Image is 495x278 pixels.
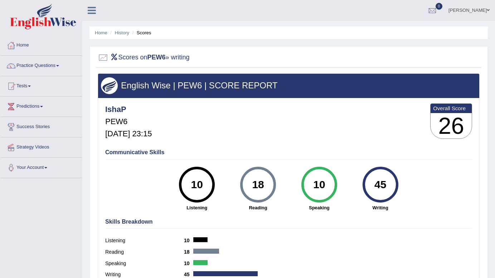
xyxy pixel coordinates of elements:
b: 45 [184,272,193,277]
a: Practice Questions [0,56,82,74]
b: 10 [184,238,193,243]
div: 45 [367,170,393,200]
a: Predictions [0,97,82,114]
strong: Reading [231,204,285,211]
a: Home [95,30,107,35]
h4: IshaP [105,105,152,114]
strong: Writing [353,204,407,211]
span: 0 [436,3,443,10]
h2: Scores on » writing [98,52,190,63]
b: 18 [184,249,193,255]
h4: Skills Breakdown [105,219,472,225]
div: 18 [245,170,271,200]
b: Overall Score [433,105,469,111]
a: History [115,30,129,35]
h3: 26 [431,113,472,139]
a: Tests [0,76,82,94]
h5: PEW6 [105,117,152,126]
label: Reading [105,248,184,256]
strong: Speaking [292,204,346,211]
h4: Communicative Skills [105,149,472,156]
a: Success Stories [0,117,82,135]
div: 10 [306,170,332,200]
a: Home [0,35,82,53]
label: Listening [105,237,184,244]
h5: [DATE] 23:15 [105,130,152,138]
div: 10 [184,170,210,200]
a: Strategy Videos [0,137,82,155]
img: wings.png [101,77,118,94]
b: 10 [184,260,193,266]
b: PEW6 [147,54,166,61]
li: Scores [131,29,151,36]
a: Your Account [0,158,82,176]
h3: English Wise | PEW6 | SCORE REPORT [101,81,476,90]
label: Speaking [105,260,184,267]
strong: Listening [170,204,224,211]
